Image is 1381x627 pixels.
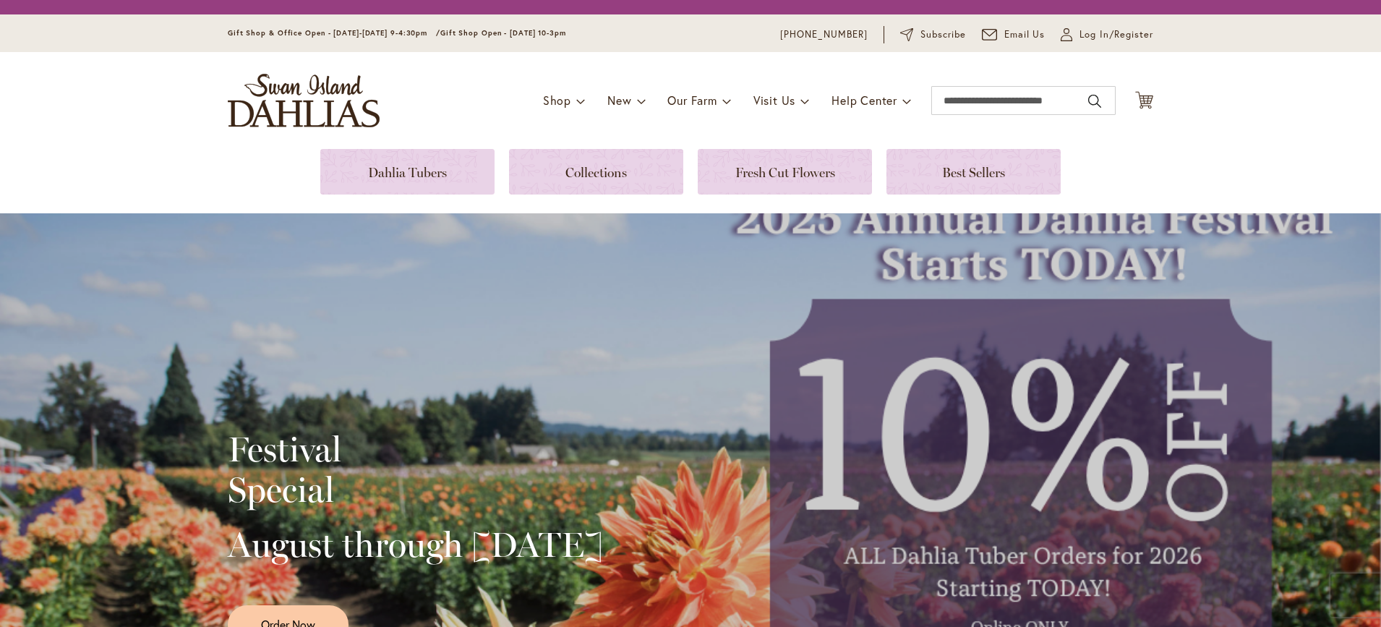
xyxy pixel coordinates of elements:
span: Subscribe [920,27,966,42]
a: [PHONE_NUMBER] [780,27,868,42]
span: New [607,93,631,108]
a: store logo [228,74,380,127]
span: Visit Us [753,93,795,108]
span: Email Us [1004,27,1046,42]
button: Search [1088,90,1101,113]
a: Email Us [982,27,1046,42]
span: Help Center [831,93,897,108]
span: Shop [543,93,571,108]
h2: Festival Special [228,429,603,510]
a: Log In/Register [1061,27,1153,42]
span: Our Farm [667,93,717,108]
span: Gift Shop Open - [DATE] 10-3pm [440,28,566,38]
h2: August through [DATE] [228,524,603,565]
span: Gift Shop & Office Open - [DATE]-[DATE] 9-4:30pm / [228,28,440,38]
a: Subscribe [900,27,966,42]
span: Log In/Register [1079,27,1153,42]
